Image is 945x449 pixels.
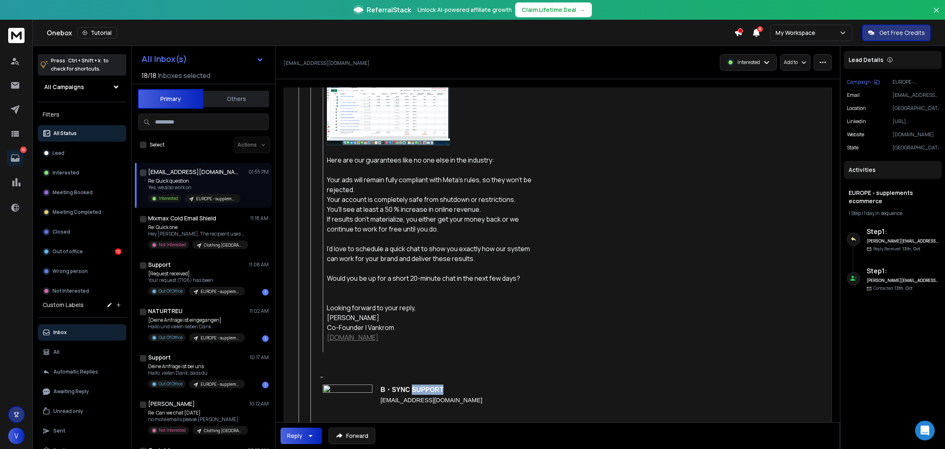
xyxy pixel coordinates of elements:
[159,334,183,341] p: Out Of Office
[249,169,269,175] p: 01:55 PM
[287,432,302,440] div: Reply
[849,56,883,64] p: Lead Details
[381,386,444,393] span: B・SYNC SUPPORT
[148,214,216,222] h1: Mixmax Cold Email Shield
[159,242,186,248] p: Not Interested
[892,144,938,151] p: [GEOGRAPHIC_DATA]
[52,248,83,255] p: Out of office
[203,90,269,108] button: Others
[52,288,89,294] p: Not Interested
[757,26,763,32] span: 11
[381,397,482,403] span: [EMAIL_ADDRESS][DOMAIN_NAME]
[873,246,920,252] p: Reply Received
[327,175,535,195] li: Your ads will remain fully compliant with Meta’s rules, so they won’t be rejected.
[148,370,245,376] p: Hallo, vielen Dank, dass du
[115,248,121,255] div: 10
[847,105,866,112] p: location
[148,363,245,370] p: Deine Anfrage ist bei uns
[327,64,535,165] div: Here are our guarantees like no one else in the industry:
[847,79,880,85] button: Campaign
[201,289,240,295] p: EUROPE - supplements ecommerce
[329,428,375,444] button: Forward
[204,428,243,434] p: Clothing [GEOGRAPHIC_DATA]
[53,408,83,415] p: Unread only
[148,184,240,191] p: Yes, we also work on
[148,168,238,176] h1: [EMAIL_ADDRESS][DOMAIN_NAME]
[148,323,245,330] p: Hallo und vielen lieben Dank
[52,150,64,156] p: Lead
[38,324,126,341] button: Inbox
[52,229,70,235] p: Closed
[249,261,269,268] p: 11:08 AM
[38,145,126,161] button: Lead
[148,410,247,416] p: Re: Can we chat [DATE]
[327,323,535,342] div: Co-Founder | Vankrom
[38,109,126,120] h3: Filters
[148,270,245,277] p: [Request received]
[323,385,372,404] img: pl9TIxGX1en0I2ursl_r95KpSuQE73bZszyEDA22WsyYFhTFK-yQyNUEhtRGqbhPOe4FQbmpxkUeKvbemtQbR-8VaPAY8sts8...
[879,29,925,37] p: Get Free Credits
[148,231,247,237] p: Hey [PERSON_NAME], The recipient uses Mixmax
[8,428,25,444] button: V
[250,354,269,361] p: 10:17 AM
[327,214,535,234] li: If results don’t materialize, you either get your money back or we continue to work for free unti...
[53,329,67,336] p: Inbox
[867,238,938,244] h6: [PERSON_NAME][EMAIL_ADDRESS][DOMAIN_NAME]
[53,388,89,395] p: Awaiting Reply
[53,428,65,434] p: Sent
[77,27,117,39] button: Tutorial
[135,51,270,67] button: All Inbox(s)
[867,277,938,284] h6: [PERSON_NAME][EMAIL_ADDRESS][DOMAIN_NAME]
[844,161,942,179] div: Activities
[38,79,126,95] button: All Campaigns
[737,59,760,66] p: Interested
[43,301,84,309] h3: Custom Labels
[902,246,920,252] span: 13th, Oct
[262,382,269,388] div: 1
[892,105,938,112] p: [GEOGRAPHIC_DATA]
[38,283,126,299] button: Not Interested
[38,243,126,260] button: Out of office10
[67,56,102,65] span: Ctrl + Shift + k
[148,317,245,323] p: [Deine Anfrage ist eingegangen]
[38,204,126,220] button: Meeting Completed
[895,285,913,291] span: 13th, Oct
[38,364,126,380] button: Automatic Replies
[931,5,942,25] button: Close banner
[159,195,178,202] p: Interested
[53,369,98,375] p: Automatic Replies
[849,210,937,217] div: |
[327,195,535,204] li: Your account is completely safe from shutdown or restrictions.
[148,261,171,269] h1: Support
[367,5,411,15] span: ReferralStack
[52,189,93,196] p: Meeting Booked
[281,428,322,444] button: Reply
[249,308,269,314] p: 11:02 AM
[196,196,235,202] p: EUROPE - supplements ecommerce
[148,353,171,362] h1: Support
[867,266,938,276] h6: Step 1 :
[52,170,79,176] p: Interested
[38,125,126,142] button: All Status
[323,422,360,428] span: Follow us on
[138,89,203,109] button: Primary
[915,421,935,440] div: Open Intercom Messenger
[327,273,535,283] div: Would you be up for a short 20-minute chat in the next few days?
[776,29,819,37] p: My Workspace
[150,142,164,148] label: Select
[20,147,27,153] p: 10
[204,242,243,248] p: Clothing [GEOGRAPHIC_DATA]
[38,165,126,181] button: Interested
[159,381,183,387] p: Out Of Office
[38,344,126,360] button: All
[7,150,23,166] a: 10
[51,57,109,73] p: Press to check for shortcuts.
[320,372,324,381] span: --
[148,178,240,184] p: Re: Quick question
[849,189,937,205] h1: EUROPE - supplements ecommerce
[867,227,938,236] h6: Step 1 :
[862,25,931,41] button: Get Free Credits
[892,79,938,85] p: EUROPE - supplements ecommerce
[327,333,379,342] a: [DOMAIN_NAME]
[53,349,59,355] p: All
